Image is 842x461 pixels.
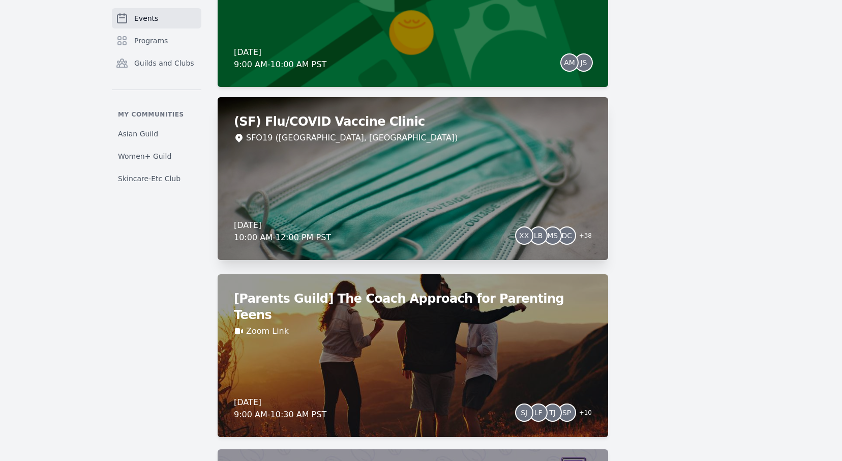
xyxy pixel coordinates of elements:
a: Events [112,8,201,28]
span: XX [519,232,529,239]
span: Guilds and Clubs [134,58,194,68]
span: Asian Guild [118,129,158,139]
a: Women+ Guild [112,147,201,165]
span: LB [534,232,543,239]
div: [DATE] 10:00 AM - 12:00 PM PST [234,219,331,244]
a: Zoom Link [246,325,289,337]
span: JS [580,59,587,66]
div: SFO19 ([GEOGRAPHIC_DATA], [GEOGRAPHIC_DATA]) [246,132,458,144]
a: Skincare-Etc Club [112,169,201,188]
span: LF [534,409,543,416]
span: MS [547,232,558,239]
span: Programs [134,36,168,46]
span: SP [562,409,571,416]
h2: [Parents Guild] The Coach Approach for Parenting Teens [234,291,592,323]
div: [DATE] 9:00 AM - 10:30 AM PST [234,396,326,421]
a: [Parents Guild] The Coach Approach for Parenting TeensZoom Link[DATE]9:00 AM-10:30 AM PSTSJLFTJSP+10 [218,274,608,437]
div: [DATE] 9:00 AM - 10:00 AM PST [234,46,326,71]
a: (SF) Flu/COVID Vaccine ClinicSFO19 ([GEOGRAPHIC_DATA], [GEOGRAPHIC_DATA])[DATE]10:00 AM-12:00 PM ... [218,97,608,260]
a: Guilds and Clubs [112,53,201,73]
p: My communities [112,110,201,119]
span: DC [561,232,572,239]
nav: Sidebar [112,8,201,188]
span: Women+ Guild [118,151,171,161]
span: + 10 [573,407,592,421]
h2: (SF) Flu/COVID Vaccine Clinic [234,113,592,130]
span: TJ [549,409,556,416]
span: SJ [521,409,527,416]
a: Programs [112,31,201,51]
span: Skincare-Etc Club [118,174,181,184]
a: Asian Guild [112,125,201,143]
span: AM [564,59,575,66]
span: Events [134,13,158,23]
span: + 38 [573,229,592,244]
